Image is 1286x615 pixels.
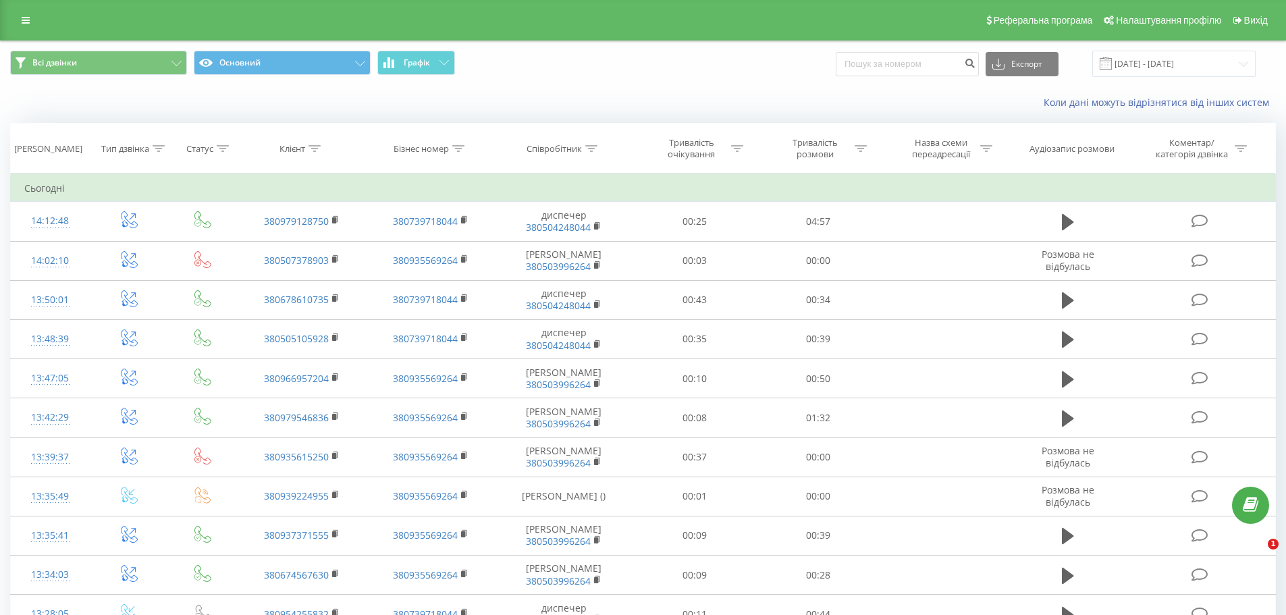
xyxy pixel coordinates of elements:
td: [PERSON_NAME] () [495,477,633,516]
a: 380505105928 [264,332,329,345]
a: 380739718044 [393,293,458,306]
div: 13:47:05 [24,365,76,392]
a: Коли дані можуть відрізнятися вiд інших систем [1044,96,1276,109]
div: Аудіозапис розмови [1029,143,1115,155]
td: [PERSON_NAME] [495,398,633,437]
a: 380503996264 [526,535,591,547]
a: 380503996264 [526,456,591,469]
a: 380507378903 [264,254,329,267]
a: 380935569264 [393,529,458,541]
a: 380939224955 [264,489,329,502]
td: 00:01 [633,477,757,516]
td: 00:35 [633,319,757,358]
a: 380935569264 [393,372,458,385]
div: Статус [186,143,213,155]
a: 380739718044 [393,215,458,228]
div: 14:02:10 [24,248,76,274]
a: 380979128750 [264,215,329,228]
span: Розмова не відбулась [1042,444,1094,469]
td: 00:09 [633,556,757,595]
td: 00:09 [633,516,757,555]
td: 01:32 [757,398,880,437]
td: [PERSON_NAME] [495,359,633,398]
span: Вихід [1244,15,1268,26]
td: 00:34 [757,280,880,319]
div: 13:35:49 [24,483,76,510]
td: 04:57 [757,202,880,241]
span: Розмова не відбулась [1042,483,1094,508]
td: 00:00 [757,241,880,280]
div: [PERSON_NAME] [14,143,82,155]
a: 380937371555 [264,529,329,541]
div: 13:34:03 [24,562,76,588]
td: 00:25 [633,202,757,241]
span: Графік [404,58,430,68]
a: 380503996264 [526,417,591,430]
a: 380966957204 [264,372,329,385]
button: Всі дзвінки [10,51,187,75]
button: Основний [194,51,371,75]
td: 00:28 [757,556,880,595]
td: 00:43 [633,280,757,319]
td: 00:37 [633,437,757,477]
a: 380935569264 [393,568,458,581]
a: 380504248044 [526,299,591,312]
td: 00:10 [633,359,757,398]
a: 380678610735 [264,293,329,306]
td: диспечер [495,319,633,358]
div: Тривалість очікування [655,137,728,160]
div: 13:50:01 [24,287,76,313]
a: 380935569264 [393,489,458,502]
div: Назва схеми переадресації [905,137,977,160]
div: Бізнес номер [394,143,449,155]
div: 13:48:39 [24,326,76,352]
div: 14:12:48 [24,208,76,234]
div: 13:42:29 [24,404,76,431]
td: 00:39 [757,516,880,555]
div: Співробітник [527,143,582,155]
td: [PERSON_NAME] [495,516,633,555]
td: 00:00 [757,477,880,516]
td: [PERSON_NAME] [495,241,633,280]
span: Налаштування профілю [1116,15,1221,26]
a: 380935569264 [393,450,458,463]
td: [PERSON_NAME] [495,556,633,595]
button: Експорт [986,52,1059,76]
iframe: Intercom live chat [1240,539,1272,571]
div: Тривалість розмови [779,137,851,160]
a: 380503996264 [526,260,591,273]
div: Коментар/категорія дзвінка [1152,137,1231,160]
td: 00:08 [633,398,757,437]
a: 380674567630 [264,568,329,581]
td: диспечер [495,280,633,319]
td: 00:03 [633,241,757,280]
a: 380935569264 [393,411,458,424]
td: [PERSON_NAME] [495,437,633,477]
a: 380504248044 [526,221,591,234]
a: 380739718044 [393,332,458,345]
td: 00:50 [757,359,880,398]
a: 380503996264 [526,378,591,391]
span: 1 [1268,539,1279,550]
td: диспечер [495,202,633,241]
a: 380979546836 [264,411,329,424]
input: Пошук за номером [836,52,979,76]
button: Графік [377,51,455,75]
td: 00:00 [757,437,880,477]
div: 13:35:41 [24,523,76,549]
a: 380935615250 [264,450,329,463]
a: 380935569264 [393,254,458,267]
a: 380503996264 [526,574,591,587]
div: Клієнт [279,143,305,155]
span: Розмова не відбулась [1042,248,1094,273]
td: Сьогодні [11,175,1276,202]
div: 13:39:37 [24,444,76,471]
span: Всі дзвінки [32,57,77,68]
td: 00:39 [757,319,880,358]
span: Реферальна програма [994,15,1093,26]
div: Тип дзвінка [101,143,149,155]
a: 380504248044 [526,339,591,352]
